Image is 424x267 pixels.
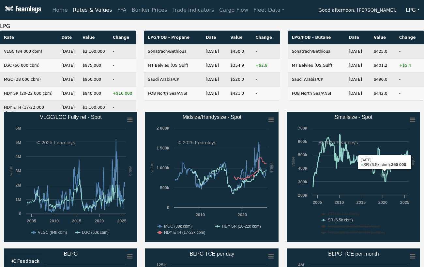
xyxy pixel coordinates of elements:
[79,59,109,73] td: $975,000
[38,230,67,235] text: VLGC (84k cbm)
[328,251,379,257] text: BLPG TCE per month
[370,59,395,73] td: $401.2
[164,224,192,229] text: MGC (38k cbm)
[157,165,170,170] text: 1 000k
[178,140,217,145] text: © 2025 Fearnleys
[298,139,307,144] text: 600k
[109,73,136,87] td: -
[57,101,79,120] td: [DATE]
[82,230,109,235] text: LGC (60k cbm)
[395,31,424,45] th: Change
[202,45,226,59] td: [DATE]
[251,4,287,17] a: Fleet Data
[298,179,307,184] text: 300k
[202,87,226,101] td: [DATE]
[8,166,13,176] text: value
[144,73,202,87] td: Saudi Arabia/CP
[15,197,21,202] text: 1M
[57,59,79,73] td: [DATE]
[217,4,251,17] a: Cargo Flow
[251,73,280,87] td: -
[298,166,307,171] text: 400k
[202,73,226,87] td: [DATE]
[4,112,137,242] svg: VLGC/LGC Fully ref - Spot
[251,45,280,59] td: -
[345,59,370,73] td: [DATE]
[157,126,170,131] text: 2 000k
[50,218,59,223] text: 2010
[226,59,251,73] td: $354.9
[109,31,136,45] th: Change
[109,45,136,59] td: -
[57,73,79,87] td: [DATE]
[57,31,79,45] th: Date
[128,166,133,176] text: value
[319,140,358,145] text: © 2025 Fearnleys
[109,101,136,120] td: -
[79,73,109,87] td: $950,000
[64,251,78,257] text: BLPG
[318,5,396,16] span: Good afternoon, [PERSON_NAME].
[37,140,75,145] text: © 2025 Fearnleys
[144,87,202,101] td: FOB North Sea/ANSI
[79,45,109,59] td: $2,100,000
[202,31,226,45] th: Date
[40,114,102,120] text: VLGC/LGC Fully ref - Spot
[370,87,395,101] td: $442.0
[345,73,370,87] td: [DATE]
[298,152,307,157] text: 500k
[190,251,235,257] text: BLPG TCE per day
[144,45,202,59] td: Sonatrach/Bethioua
[370,45,395,59] td: $425.0
[288,73,345,87] td: Saudi Arabia/CP
[238,212,247,217] text: 2020
[222,224,261,229] text: HDY SR (20-22k cbm)
[328,218,353,222] text: SR (6.5k cbm)
[288,87,345,101] td: FOB North Sea/ANSI
[57,87,79,101] td: [DATE]
[164,230,205,235] text: HDY ETH (17-22k cbm)
[345,31,370,45] th: Date
[109,87,136,101] td: +$10,000
[395,45,424,59] td: -
[15,140,21,145] text: 5M
[328,224,380,229] text: Pressurized (COASTER Asia)
[345,87,370,101] td: [DATE]
[226,45,251,59] td: $450.0
[313,200,322,205] text: 2005
[378,200,387,205] text: 2020
[144,31,202,45] th: LPG/FOB - Propane
[202,59,226,73] td: [DATE]
[15,168,21,173] text: 3M
[298,126,307,131] text: 700k
[95,218,104,223] text: 2020
[298,193,307,198] text: 200k
[160,185,170,190] text: 500k
[251,31,280,45] th: Change
[145,112,279,242] svg: Midsize/Handysize - Spot
[15,154,21,159] text: 4M
[196,212,205,217] text: 2010
[57,45,79,59] td: [DATE]
[15,183,21,188] text: 2M
[345,45,370,59] td: [DATE]
[251,87,280,101] td: -
[226,31,251,45] th: Value
[395,59,424,73] td: +$5.4
[183,114,242,120] text: Midsize/Handysize - Spot
[117,218,126,223] text: 2025
[50,4,70,17] a: Home
[370,31,395,45] th: Value
[334,200,343,205] text: 2010
[401,4,424,16] button: LPG
[149,163,154,173] text: value
[395,73,424,87] td: -
[157,146,170,150] text: 1 500k
[287,112,420,242] svg: Smallsize - Spot
[356,200,365,205] text: 2015
[72,218,81,223] text: 2015
[115,4,129,17] a: FFA
[19,211,21,216] text: 0
[170,4,217,17] a: Trade Indicators
[129,4,170,17] a: Bunker Prices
